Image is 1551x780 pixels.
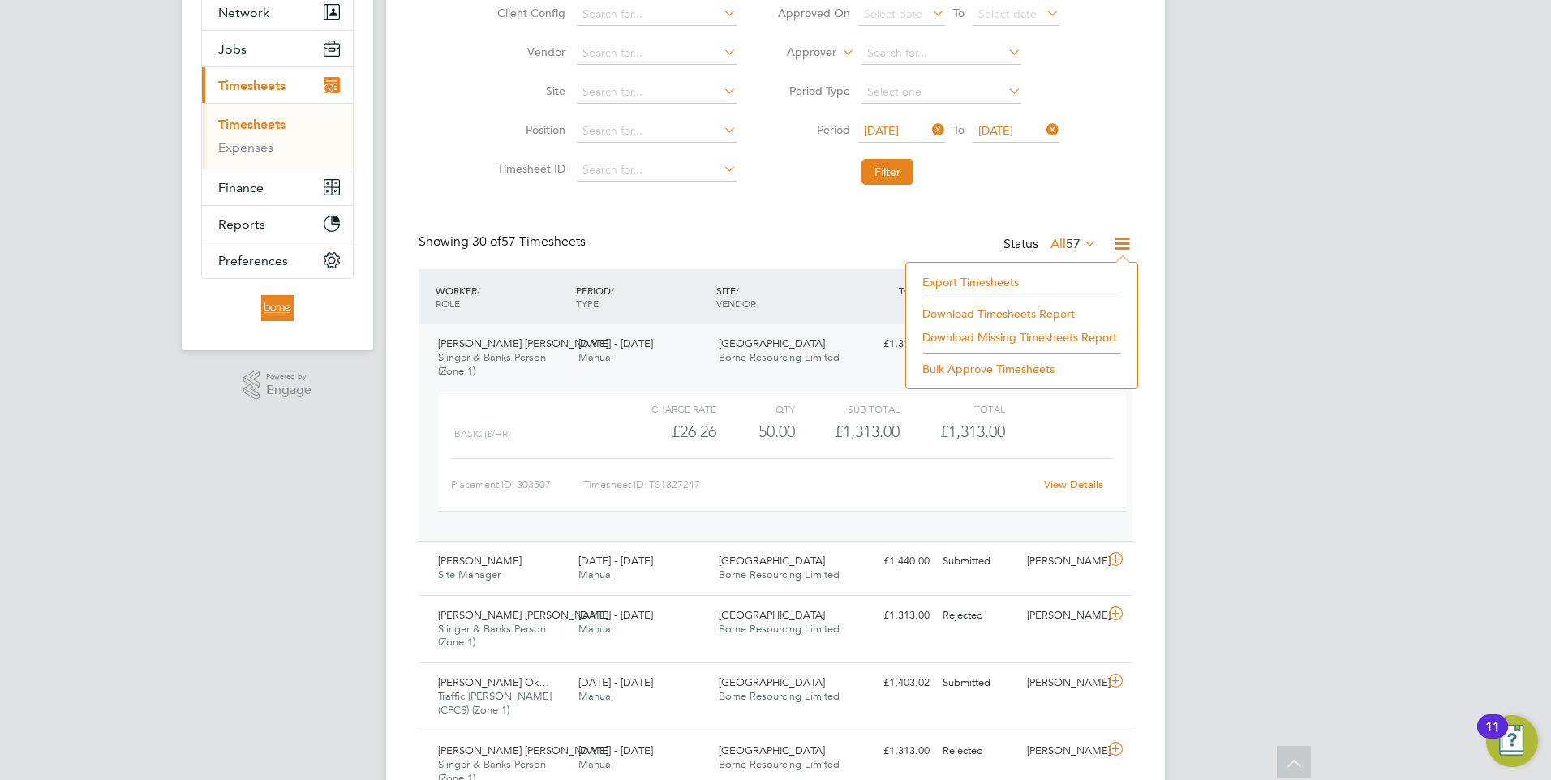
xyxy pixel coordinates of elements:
[243,370,312,401] a: Powered byEngage
[736,284,739,297] span: /
[978,123,1013,138] span: [DATE]
[612,418,716,445] div: £26.26
[572,276,712,318] div: PERIOD
[719,622,840,636] span: Borne Resourcing Limited
[218,216,265,232] span: Reports
[202,31,353,66] button: Jobs
[202,67,353,103] button: Timesheets
[472,234,586,250] span: 57 Timesheets
[218,139,273,155] a: Expenses
[492,45,565,59] label: Vendor
[1020,602,1105,629] div: [PERSON_NAME]
[719,554,825,568] span: [GEOGRAPHIC_DATA]
[719,568,840,581] span: Borne Resourcing Limited
[914,271,1129,294] li: Export Timesheets
[978,6,1037,21] span: Select date
[438,568,501,581] span: Site Manager
[438,689,552,717] span: Traffic [PERSON_NAME] (CPCS) (Zone 1)
[218,253,288,268] span: Preferences
[1485,726,1500,748] div: 11
[218,78,286,93] span: Timesheets
[719,744,825,757] span: [GEOGRAPHIC_DATA]
[201,295,354,321] a: Go to home page
[777,6,850,20] label: Approved On
[438,608,608,622] span: [PERSON_NAME] [PERSON_NAME]
[438,675,549,689] span: [PERSON_NAME] Ok…
[864,123,899,138] span: [DATE]
[899,284,928,297] span: TOTAL
[492,84,565,98] label: Site
[438,744,608,757] span: [PERSON_NAME] [PERSON_NAME]
[1066,236,1081,252] span: 57
[914,326,1129,349] li: Download Missing Timesheets Report
[577,42,737,65] input: Search for...
[612,399,716,418] div: Charge rate
[451,472,583,498] div: Placement ID: 303507
[936,548,1020,575] div: Submitted
[1020,548,1105,575] div: [PERSON_NAME]
[492,6,565,20] label: Client Config
[852,548,936,575] div: £1,440.00
[611,284,614,297] span: /
[777,122,850,137] label: Period
[1003,234,1100,256] div: Status
[719,689,840,703] span: Borne Resourcing Limited
[419,234,589,251] div: Showing
[202,206,353,242] button: Reports
[852,602,936,629] div: £1,313.00
[719,608,825,622] span: [GEOGRAPHIC_DATA]
[940,422,1005,441] span: £1,313.00
[218,180,264,195] span: Finance
[900,399,1004,418] div: Total
[261,295,293,321] img: borneltd-logo-retina.png
[577,81,737,104] input: Search for...
[719,757,840,771] span: Borne Resourcing Limited
[202,103,353,169] div: Timesheets
[1020,670,1105,696] div: [PERSON_NAME]
[719,350,840,364] span: Borne Resourcing Limited
[795,418,900,445] div: £1,313.00
[577,3,737,26] input: Search for...
[438,350,546,378] span: Slinger & Banks Person (Zone 1)
[578,336,653,350] span: [DATE] - [DATE]
[578,757,613,771] span: Manual
[914,302,1129,325] li: Download Timesheets Report
[576,297,599,310] span: TYPE
[492,161,565,176] label: Timesheet ID
[218,5,269,20] span: Network
[719,675,825,689] span: [GEOGRAPHIC_DATA]
[936,602,1020,629] div: Rejected
[218,117,286,132] a: Timesheets
[864,6,922,21] span: Select date
[266,384,311,397] span: Engage
[578,675,653,689] span: [DATE] - [DATE]
[861,159,913,185] button: Filter
[266,370,311,384] span: Powered by
[1044,478,1103,491] a: View Details
[852,738,936,765] div: £1,313.00
[936,670,1020,696] div: Submitted
[948,2,969,24] span: To
[716,418,795,445] div: 50.00
[472,234,501,250] span: 30 of
[202,242,353,278] button: Preferences
[436,297,460,310] span: ROLE
[578,350,613,364] span: Manual
[861,42,1021,65] input: Search for...
[936,738,1020,765] div: Rejected
[716,297,756,310] span: VENDOR
[454,428,510,439] span: Basic (£/HR)
[578,744,653,757] span: [DATE] - [DATE]
[578,622,613,636] span: Manual
[777,84,850,98] label: Period Type
[578,568,613,581] span: Manual
[432,276,572,318] div: WORKER
[477,284,480,297] span: /
[218,41,247,57] span: Jobs
[795,399,900,418] div: Sub Total
[202,169,353,205] button: Finance
[577,159,737,182] input: Search for...
[1050,236,1097,252] label: All
[578,554,653,568] span: [DATE] - [DATE]
[852,670,936,696] div: £1,403.02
